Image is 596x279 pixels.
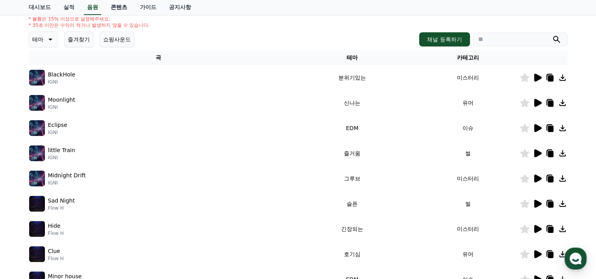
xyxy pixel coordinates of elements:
p: Flow H [48,230,64,236]
td: EDM [288,115,416,141]
img: music [29,221,45,237]
td: 유머 [416,242,520,267]
th: 테마 [288,50,416,65]
button: 테마 [29,32,58,47]
button: 즐겨찾기 [64,32,93,47]
p: IGNI [48,104,75,110]
p: Eclipse [48,121,67,129]
p: IGNI [48,79,75,85]
button: 쇼핑사운드 [100,32,134,47]
p: Clue [48,247,60,255]
td: 유머 [416,90,520,115]
p: IGNI [48,180,86,186]
td: 미스터리 [416,216,520,242]
p: Hide [48,222,61,230]
td: 슬픈 [288,191,416,216]
a: 대화 [52,214,102,233]
span: 홈 [25,225,30,232]
th: 카테고리 [416,50,520,65]
p: Flow H [48,255,64,262]
td: 분위기있는 [288,65,416,90]
img: music [29,145,45,161]
button: 채널 등록하기 [419,32,470,46]
span: 설정 [122,225,131,232]
img: music [29,120,45,136]
p: IGNI [48,154,75,161]
td: 미스터리 [416,166,520,191]
td: 미스터리 [416,65,520,90]
img: music [29,95,45,111]
td: 긴장되는 [288,216,416,242]
td: 썰 [416,191,520,216]
p: Midnight Drift [48,171,86,180]
td: 이슈 [416,115,520,141]
span: 대화 [72,226,82,232]
td: 그루브 [288,166,416,191]
img: music [29,246,45,262]
p: IGNI [48,129,67,136]
a: 설정 [102,214,151,233]
td: 호기심 [288,242,416,267]
img: music [29,196,45,212]
p: * 35초 미만은 수익이 적거나 발생하지 않을 수 있습니다. [29,22,150,28]
p: little Train [48,146,75,154]
a: 홈 [2,214,52,233]
p: BlackHole [48,71,75,79]
td: 썰 [416,141,520,166]
td: 신나는 [288,90,416,115]
p: Flow H [48,205,75,211]
p: Sad Night [48,197,75,205]
td: 즐거움 [288,141,416,166]
th: 곡 [29,50,288,65]
p: Moonlight [48,96,75,104]
img: music [29,70,45,86]
img: music [29,171,45,186]
p: 테마 [32,34,43,45]
p: * 볼륨은 15% 이상으로 설정해주세요. [29,16,150,22]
